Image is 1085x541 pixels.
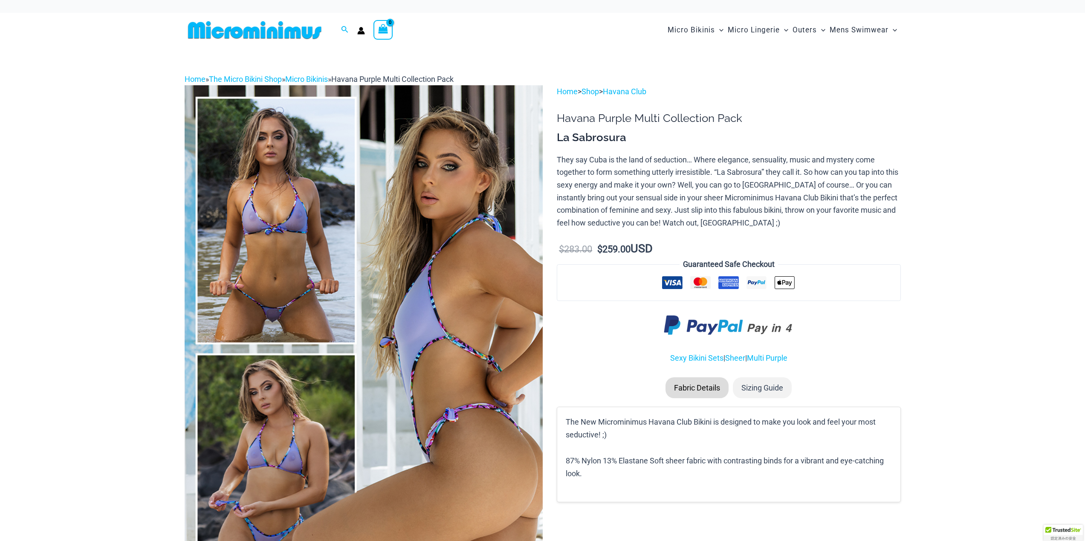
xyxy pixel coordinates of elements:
[726,17,790,43] a: Micro LingerieMenu ToggleMenu Toggle
[341,25,349,35] a: Search icon link
[680,258,778,271] legend: Guaranteed Safe Checkout
[670,353,723,362] a: Sexy Bikini Sets
[185,75,205,84] a: Home
[827,17,899,43] a: Mens SwimwearMenu ToggleMenu Toggle
[566,416,891,441] p: The New Microminimus Havana Club Bikini is designed to make you look and feel your most seductive...
[559,244,564,255] span: $
[888,19,897,41] span: Menu Toggle
[733,377,792,399] li: Sizing Guide
[357,27,365,35] a: Account icon link
[715,19,723,41] span: Menu Toggle
[185,20,325,40] img: MM SHOP LOGO FLAT
[582,87,599,96] a: Shop
[185,75,454,84] span: » » »
[557,87,578,96] a: Home
[557,352,900,365] p: | |
[766,353,787,362] a: Purple
[331,75,454,84] span: Havana Purple Multi Collection Pack
[725,353,745,362] a: Sheer
[557,130,900,145] h3: La Sabrosura
[559,244,592,255] bdi: 283.00
[557,112,900,125] h1: Havana Purple Multi Collection Pack
[747,353,764,362] a: Multi
[597,244,631,255] bdi: 259.00
[665,377,729,399] li: Fabric Details
[209,75,282,84] a: The Micro Bikini Shop
[603,87,646,96] a: Havana Club
[665,17,726,43] a: Micro BikinisMenu ToggleMenu Toggle
[597,244,602,255] span: $
[1044,525,1083,541] div: TrustedSite Certified
[817,19,825,41] span: Menu Toggle
[566,454,891,480] p: 87% Nylon 13% Elastane Soft sheer fabric with contrasting binds for a vibrant and eye-catching look.
[830,19,888,41] span: Mens Swimwear
[557,243,900,256] p: USD
[793,19,817,41] span: Outers
[664,16,901,44] nav: Site Navigation
[285,75,328,84] a: Micro Bikinis
[557,153,900,229] p: They say Cuba is the land of seduction… Where elegance, sensuality, music and mystery come togeth...
[557,85,900,98] p: > >
[790,17,827,43] a: OutersMenu ToggleMenu Toggle
[668,19,715,41] span: Micro Bikinis
[728,19,780,41] span: Micro Lingerie
[780,19,788,41] span: Menu Toggle
[373,20,393,40] a: View Shopping Cart, empty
